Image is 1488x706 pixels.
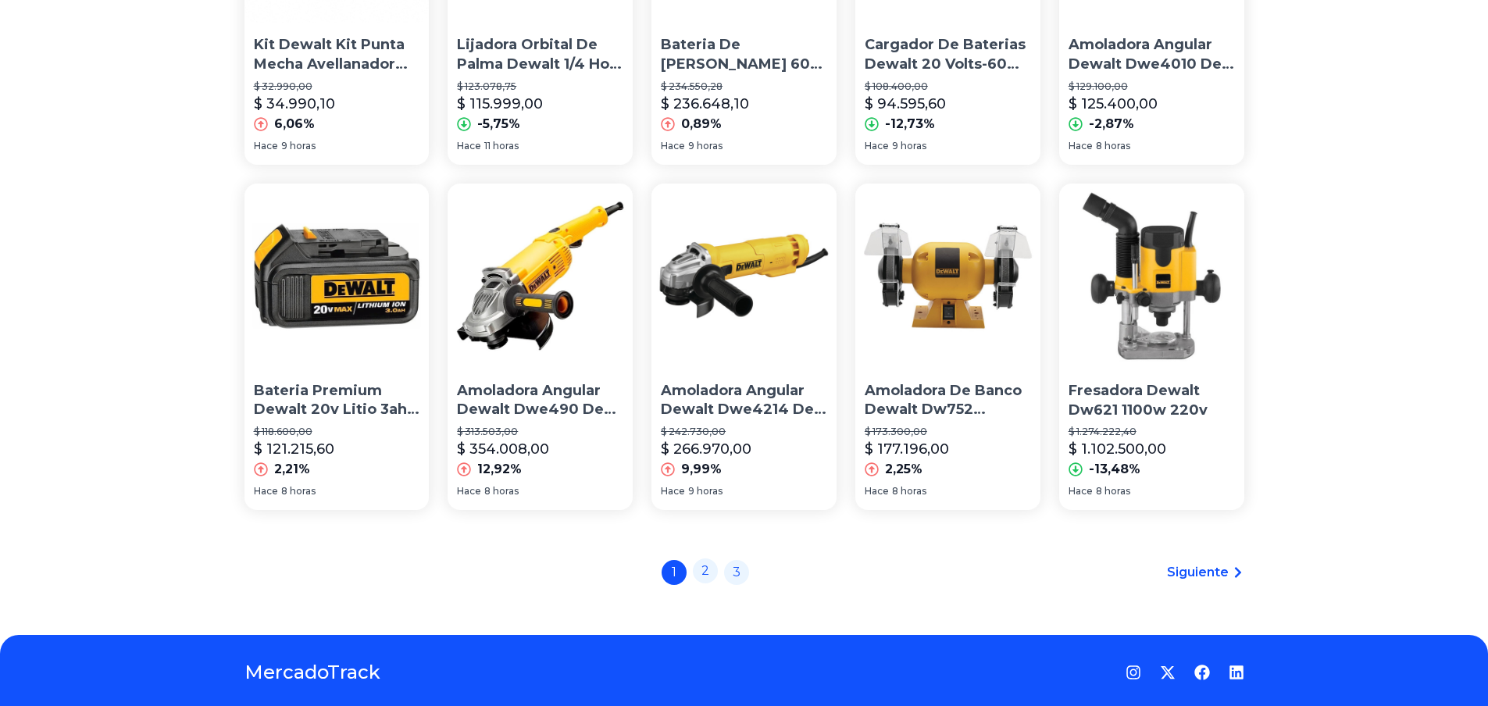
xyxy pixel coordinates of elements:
img: Bateria Premium Dewalt 20v Litio 3ah Dcb200-b3 20 V [244,184,430,369]
p: $ 121.215,60 [254,438,334,460]
p: -5,75% [477,115,520,134]
p: $ 313.503,00 [457,426,623,438]
p: $ 1.102.500,00 [1069,438,1166,460]
p: $ 177.196,00 [865,438,949,460]
a: MercadoTrack [244,660,380,685]
span: Hace [254,485,278,497]
p: $ 354.008,00 [457,438,549,460]
p: -2,87% [1089,115,1134,134]
p: $ 1.274.222,40 [1069,426,1235,438]
p: $ 94.595,60 [865,93,946,115]
a: Amoladora Angular Dewalt Dwe4214 De 50hz Amarilla 220vAmoladora Angular Dewalt Dwe4214 De 50hz Am... [651,184,837,510]
p: 2,21% [274,460,310,479]
p: 2,25% [885,460,922,479]
p: $ 234.550,28 [661,80,827,93]
p: 6,06% [274,115,315,134]
span: Hace [457,485,481,497]
img: Amoladora De Banco Dewalt Dw752 Amarilla 220v [855,184,1040,369]
span: Hace [661,140,685,152]
a: Amoladora Angular Dewalt Dwe490 De 50hz Amarilla 220vAmoladora Angular Dewalt Dwe490 De 50hz Amar... [448,184,633,510]
span: 11 horas [484,140,519,152]
p: $ 266.970,00 [661,438,751,460]
a: Siguiente [1167,563,1244,582]
a: LinkedIn [1229,665,1244,680]
p: -12,73% [885,115,935,134]
a: Instagram [1126,665,1141,680]
p: $ 236.648,10 [661,93,749,115]
a: Twitter [1160,665,1176,680]
img: Amoladora Angular Dewalt Dwe490 De 50hz Amarilla 220v [448,184,633,369]
span: Hace [865,140,889,152]
p: -13,48% [1089,460,1140,479]
p: $ 115.999,00 [457,93,543,115]
p: Amoladora Angular Dewalt Dwe490 De 50hz Amarilla 220v [457,381,623,420]
p: Fresadora Dewalt Dw621 1100w 220v [1069,381,1235,420]
p: $ 125.400,00 [1069,93,1158,115]
span: Hace [865,485,889,497]
a: Fresadora Dewalt Dw621 1100w 220vFresadora Dewalt Dw621 1100w 220v$ 1.274.222,40$ 1.102.500,00-13... [1059,184,1244,510]
p: 9,99% [681,460,722,479]
p: $ 129.100,00 [1069,80,1235,93]
span: Hace [1069,485,1093,497]
span: 9 horas [688,485,723,497]
p: $ 118.600,00 [254,426,420,438]
p: Amoladora Angular Dewalt Dwe4010 De 50hz Amarilla 220v [1069,35,1235,74]
p: 12,92% [477,460,522,479]
a: 3 [724,560,749,585]
p: Cargador De Baterias Dewalt 20 Volts-60 Volts Flexvol Dcb118 [865,35,1031,74]
p: $ 173.300,00 [865,426,1031,438]
span: 8 horas [281,485,316,497]
img: Amoladora Angular Dewalt Dwe4214 De 50hz Amarilla 220v [651,184,837,369]
p: Bateria De [PERSON_NAME] 60v 20v Flex Volt Dcb606-b3 [661,35,827,74]
p: $ 123.078,75 [457,80,623,93]
span: 9 horas [281,140,316,152]
span: Hace [661,485,685,497]
span: 9 horas [892,140,926,152]
span: Hace [457,140,481,152]
span: Siguiente [1167,563,1229,582]
p: Bateria Premium Dewalt 20v Litio 3ah Dcb200-b3 20 V [254,381,420,420]
img: Fresadora Dewalt Dw621 1100w 220v [1059,184,1244,369]
p: $ 242.730,00 [661,426,827,438]
span: 8 horas [1096,140,1130,152]
p: $ 32.990,00 [254,80,420,93]
p: Lijadora Orbital De Palma Dewalt 1/4 Hoja 230w Dwe6411 [457,35,623,74]
span: 9 horas [688,140,723,152]
p: Amoladora Angular Dewalt Dwe4214 De 50hz Amarilla 220v [661,381,827,420]
p: 0,89% [681,115,722,134]
p: Kit Dewalt Kit Punta Mecha Avellanador Fresador Dw2730 [254,35,420,74]
span: Hace [254,140,278,152]
span: 8 horas [484,485,519,497]
p: $ 34.990,10 [254,93,335,115]
span: 8 horas [892,485,926,497]
p: $ 108.400,00 [865,80,1031,93]
a: Amoladora De Banco Dewalt Dw752 Amarilla 220vAmoladora De Banco Dewalt Dw752 Amarilla 220v$ 173.3... [855,184,1040,510]
span: Hace [1069,140,1093,152]
span: 8 horas [1096,485,1130,497]
a: Facebook [1194,665,1210,680]
a: 2 [693,558,718,583]
a: Bateria Premium Dewalt 20v Litio 3ah Dcb200-b3 20 VBateria Premium Dewalt 20v Litio 3ah Dcb200-b3... [244,184,430,510]
p: Amoladora De Banco Dewalt Dw752 Amarilla 220v [865,381,1031,420]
